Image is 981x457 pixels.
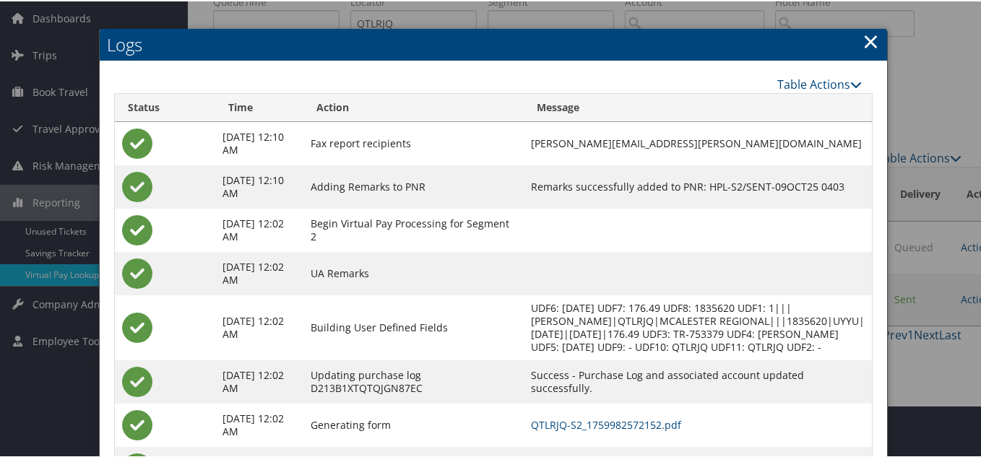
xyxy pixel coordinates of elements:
[303,92,524,121] th: Action: activate to sort column ascending
[303,207,524,251] td: Begin Virtual Pay Processing for Segment 2
[863,25,879,54] a: Close
[215,359,303,402] td: [DATE] 12:02 AM
[215,207,303,251] td: [DATE] 12:02 AM
[303,294,524,359] td: Building User Defined Fields
[303,359,524,402] td: Updating purchase log D213B1XTQTQJGN87EC
[524,121,873,164] td: [PERSON_NAME][EMAIL_ADDRESS][PERSON_NAME][DOMAIN_NAME]
[215,121,303,164] td: [DATE] 12:10 AM
[303,251,524,294] td: UA Remarks
[524,294,873,359] td: UDF6: [DATE] UDF7: 176.49 UDF8: 1835620 UDF1: 1|||[PERSON_NAME]|QTLRJQ|MCALESTER REGIONAL|||18356...
[524,359,873,402] td: Success - Purchase Log and associated account updated successfully.
[115,92,215,121] th: Status: activate to sort column ascending
[215,251,303,294] td: [DATE] 12:02 AM
[303,402,524,445] td: Generating form
[215,294,303,359] td: [DATE] 12:02 AM
[524,164,873,207] td: Remarks successfully added to PNR: HPL-S2/SENT-09OCT25 0403
[215,164,303,207] td: [DATE] 12:10 AM
[777,75,862,91] a: Table Actions
[303,121,524,164] td: Fax report recipients
[303,164,524,207] td: Adding Remarks to PNR
[524,92,873,121] th: Message: activate to sort column ascending
[215,92,303,121] th: Time: activate to sort column ascending
[100,27,888,59] h2: Logs
[531,417,681,430] a: QTLRJQ-S2_1759982572152.pdf
[215,402,303,445] td: [DATE] 12:02 AM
